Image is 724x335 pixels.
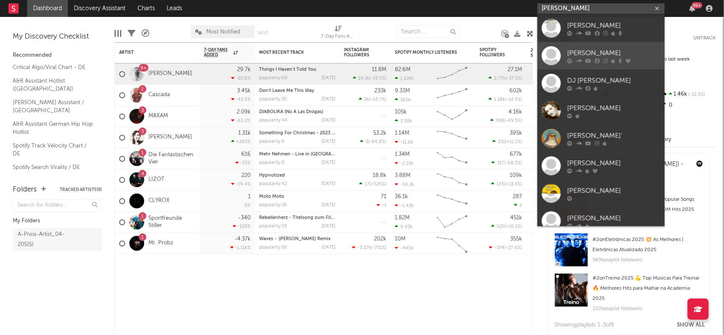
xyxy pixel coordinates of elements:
[259,139,285,144] div: popularity: 6
[237,109,251,115] div: 2.09k
[373,130,386,136] div: 53.2k
[119,50,183,55] div: Artist
[531,111,565,122] div: 86.7
[235,160,251,166] div: -53 %
[259,67,335,72] div: Things I Haven’t Told You
[489,245,522,250] div: ( )
[567,213,660,223] div: [PERSON_NAME]
[567,158,660,168] div: [PERSON_NAME]
[148,113,168,120] a: MAXAM
[231,97,251,102] div: -42.5 %
[231,181,251,187] div: -19.4 %
[259,216,384,220] a: Rebellenherz - Titelsong zum Film „Wochenendrebellen“
[231,75,251,81] div: -23.6 %
[259,161,285,165] div: popularity: 0
[372,246,385,250] span: -751 %
[506,224,521,229] span: +10.1 %
[567,130,660,141] div: [PERSON_NAME]'
[13,199,102,212] input: Search for folders...
[395,152,410,157] div: 1.34M
[496,119,504,123] span: 398
[257,30,268,35] button: Save
[531,175,565,185] div: 51.8
[433,64,471,85] svg: Chart title
[259,237,331,241] a: Waves - :[PERSON_NAME] Remix
[259,110,323,114] a: DIABOLIKA (No A Las Drogas)
[494,97,505,102] span: 1.18k
[259,173,285,178] a: Hypnotized
[497,224,504,229] span: 525
[537,180,665,207] a: [PERSON_NAME]
[506,182,521,187] span: +13.3 %
[358,246,371,250] span: -3.27k
[231,139,251,144] div: +265 %
[13,76,93,94] a: A&R Assistant Hotlist ([GEOGRAPHIC_DATA])
[321,97,335,102] div: [DATE]
[238,215,251,221] div: -340
[230,245,251,250] div: -1.11k %
[395,203,414,208] div: -1.43k
[659,89,716,100] div: 1.46k
[531,133,565,143] div: 39.1
[259,216,335,220] div: Rebellenherz - Titelsong zum Film „Wochenendrebellen“
[395,194,408,199] div: 36.1k
[490,118,522,123] div: ( )
[548,273,709,320] a: #2onTreino 2025 💪 Top Músicas Para Treinar 🔥 Melhores Hits para Malhar na Academia 2025222kplayli...
[433,106,471,127] svg: Chart title
[506,97,521,102] span: -14.5 %
[366,140,368,144] span: 3
[372,67,386,72] div: 11.8M
[321,139,335,144] div: [DATE]
[395,182,414,187] div: -50.2k
[537,207,665,235] a: [PERSON_NAME]
[344,47,374,58] div: Instagram Followers
[352,245,386,250] div: ( )
[593,273,703,304] div: # 2 on Treino 2025 💪 Top Músicas Para Treinar 🔥 Melhores Hits para Malhar na Academia 2025
[433,148,471,169] svg: Chart title
[259,131,335,136] div: Something For Christmas - 2023 Mix
[237,67,251,72] div: 29.7k
[13,98,93,115] a: [PERSON_NAME] Assistant / [GEOGRAPHIC_DATA]
[693,34,716,42] button: Untrack
[489,75,522,81] div: ( )
[148,91,170,99] a: Cascada
[13,32,102,42] div: My Discovery Checklist
[537,14,665,42] a: [PERSON_NAME]
[395,67,411,72] div: 82.6M
[259,89,314,93] a: Don't Leave Me This Way
[395,130,409,136] div: 1.14M
[115,21,121,46] div: Edit Columns
[510,130,522,136] div: 395k
[492,160,522,166] div: ( )
[148,215,196,230] a: Sportfreunde Stiller
[259,152,371,157] a: Mehr Nehmen - Live in [GEOGRAPHIC_DATA] 2024
[498,140,505,144] span: 231
[259,152,335,157] div: Mehr Nehmen - Live in Stuttgart 2024
[494,76,506,81] span: 2.77k
[369,140,385,144] span: -94.8 %
[463,48,471,57] button: Filter by Spotify Monthly Listeners
[397,25,460,38] input: Search...
[204,47,231,58] span: 7-Day Fans Added
[433,233,471,254] svg: Chart title
[148,70,192,78] a: [PERSON_NAME]
[514,48,522,57] button: Filter by Spotify Followers
[537,97,665,125] a: [PERSON_NAME]
[244,203,251,208] div: 0 %
[259,110,335,114] div: DIABOLIKA (No A Las Drogas)
[395,215,410,221] div: 1.82M
[321,203,335,208] div: [DATE]
[148,134,192,141] a: [PERSON_NAME]
[235,236,251,242] div: -4.37k
[321,182,335,186] div: [DATE]
[433,85,471,106] svg: Chart title
[531,154,565,164] div: 41.9
[506,140,521,144] span: +11.1 %
[242,48,251,57] button: Filter by 7-Day Fans Added
[395,50,458,55] div: Spotify Monthly Listeners
[187,48,196,57] button: Filter by Artist
[374,236,386,242] div: 202k
[259,194,335,199] div: Moto Moto
[13,216,102,226] div: My Folders
[395,97,411,102] div: 160k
